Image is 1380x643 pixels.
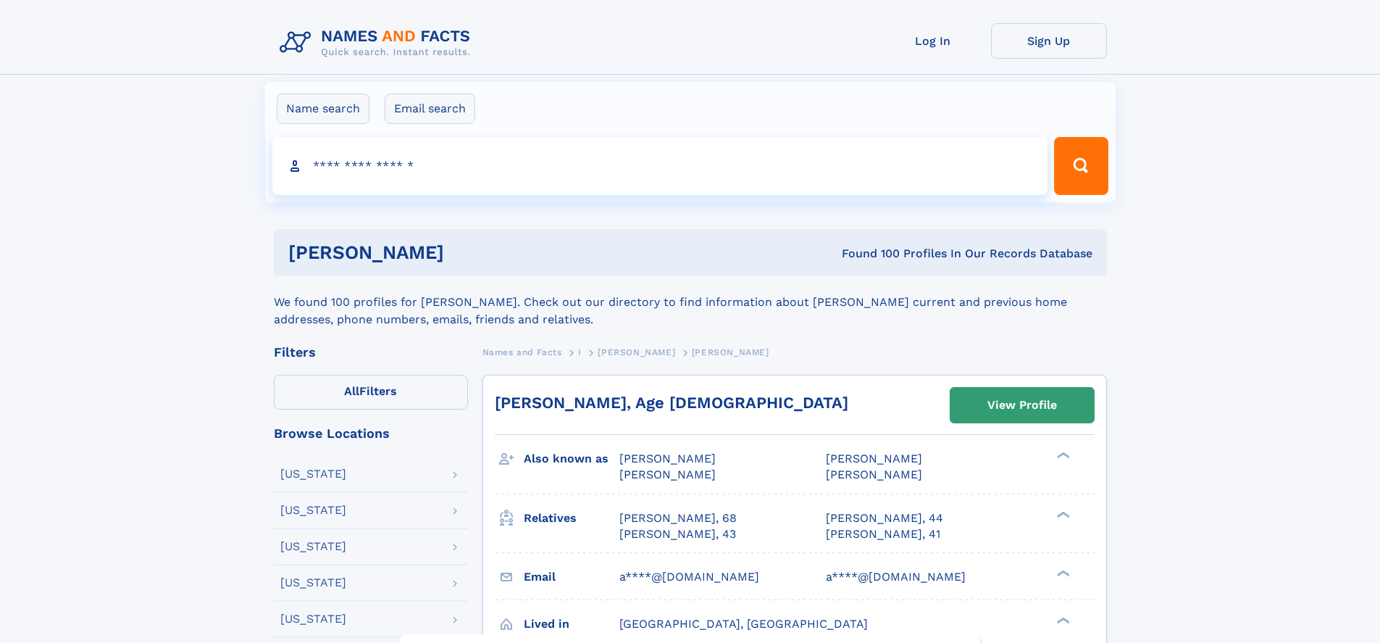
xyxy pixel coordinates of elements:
[619,452,716,465] span: [PERSON_NAME]
[1053,568,1071,578] div: ❯
[1053,510,1071,519] div: ❯
[875,23,991,59] a: Log In
[578,343,582,361] a: I
[524,447,619,471] h3: Also known as
[692,347,769,357] span: [PERSON_NAME]
[288,244,643,262] h1: [PERSON_NAME]
[274,276,1107,328] div: We found 100 profiles for [PERSON_NAME]. Check out our directory to find information about [PERSO...
[344,384,359,398] span: All
[524,612,619,636] h3: Lived in
[619,617,868,631] span: [GEOGRAPHIC_DATA], [GEOGRAPHIC_DATA]
[1053,451,1071,460] div: ❯
[280,541,346,552] div: [US_STATE]
[619,468,716,481] span: [PERSON_NAME]
[578,347,582,357] span: I
[272,137,1048,195] input: search input
[598,343,675,361] a: [PERSON_NAME]
[1054,137,1108,195] button: Search Button
[274,427,468,440] div: Browse Locations
[619,510,737,526] a: [PERSON_NAME], 68
[280,468,346,480] div: [US_STATE]
[643,246,1092,262] div: Found 100 Profiles In Our Records Database
[598,347,675,357] span: [PERSON_NAME]
[482,343,562,361] a: Names and Facts
[280,577,346,589] div: [US_STATE]
[987,389,1057,422] div: View Profile
[1053,615,1071,625] div: ❯
[277,94,369,124] label: Name search
[826,468,922,481] span: [PERSON_NAME]
[524,565,619,589] h3: Email
[826,510,943,526] a: [PERSON_NAME], 44
[495,394,848,412] a: [PERSON_NAME], Age [DEMOGRAPHIC_DATA]
[280,613,346,625] div: [US_STATE]
[274,375,468,410] label: Filters
[991,23,1107,59] a: Sign Up
[826,526,940,542] a: [PERSON_NAME], 41
[950,388,1094,423] a: View Profile
[619,526,736,542] a: [PERSON_NAME], 43
[826,452,922,465] span: [PERSON_NAME]
[274,23,482,62] img: Logo Names and Facts
[524,506,619,531] h3: Relatives
[274,346,468,359] div: Filters
[280,505,346,516] div: [US_STATE]
[385,94,475,124] label: Email search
